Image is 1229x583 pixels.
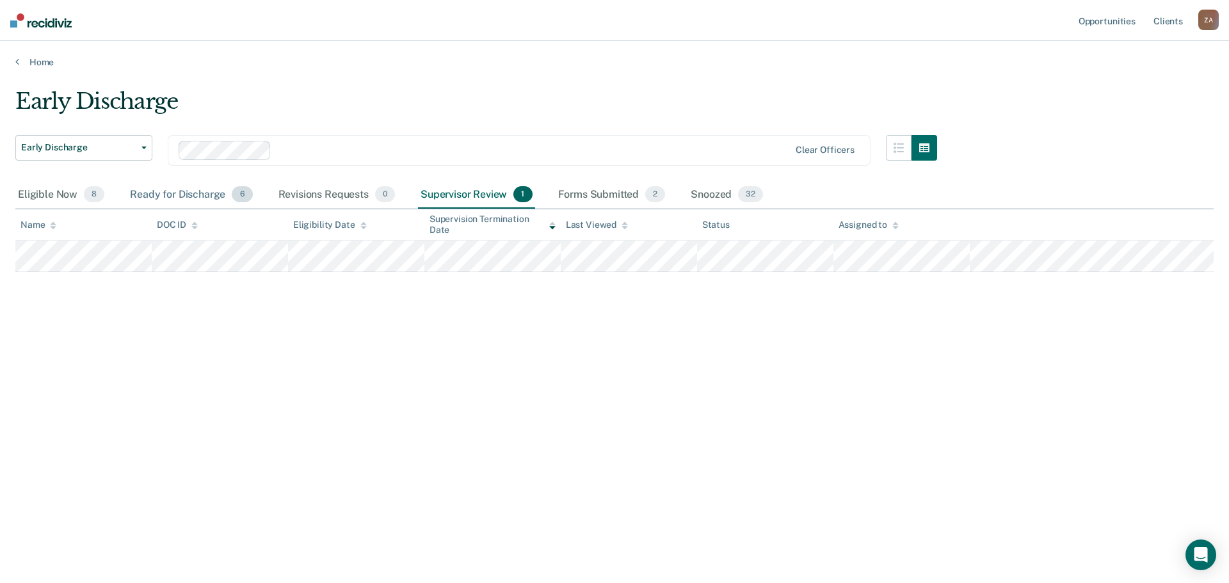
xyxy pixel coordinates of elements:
div: Assigned to [839,220,899,230]
span: 32 [738,186,763,203]
div: Supervision Termination Date [430,214,556,236]
div: Open Intercom Messenger [1185,539,1216,570]
div: Ready for Discharge6 [127,181,255,209]
div: Status [702,220,730,230]
div: Early Discharge [15,88,937,125]
div: Supervisor Review1 [418,181,535,209]
div: Clear officers [796,145,855,156]
span: Early Discharge [21,142,136,153]
a: Home [15,56,1214,68]
div: Snoozed32 [688,181,766,209]
span: 6 [232,186,252,203]
img: Recidiviz [10,13,72,28]
button: ZA [1198,10,1219,30]
span: 1 [513,186,532,203]
div: Name [20,220,56,230]
div: Last Viewed [566,220,628,230]
span: 8 [84,186,104,203]
div: Eligibility Date [293,220,367,230]
span: 0 [375,186,395,203]
div: DOC ID [157,220,198,230]
div: Eligible Now8 [15,181,107,209]
div: Forms Submitted2 [556,181,668,209]
button: Early Discharge [15,135,152,161]
span: 2 [645,186,665,203]
div: Z A [1198,10,1219,30]
div: Revisions Requests0 [276,181,398,209]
